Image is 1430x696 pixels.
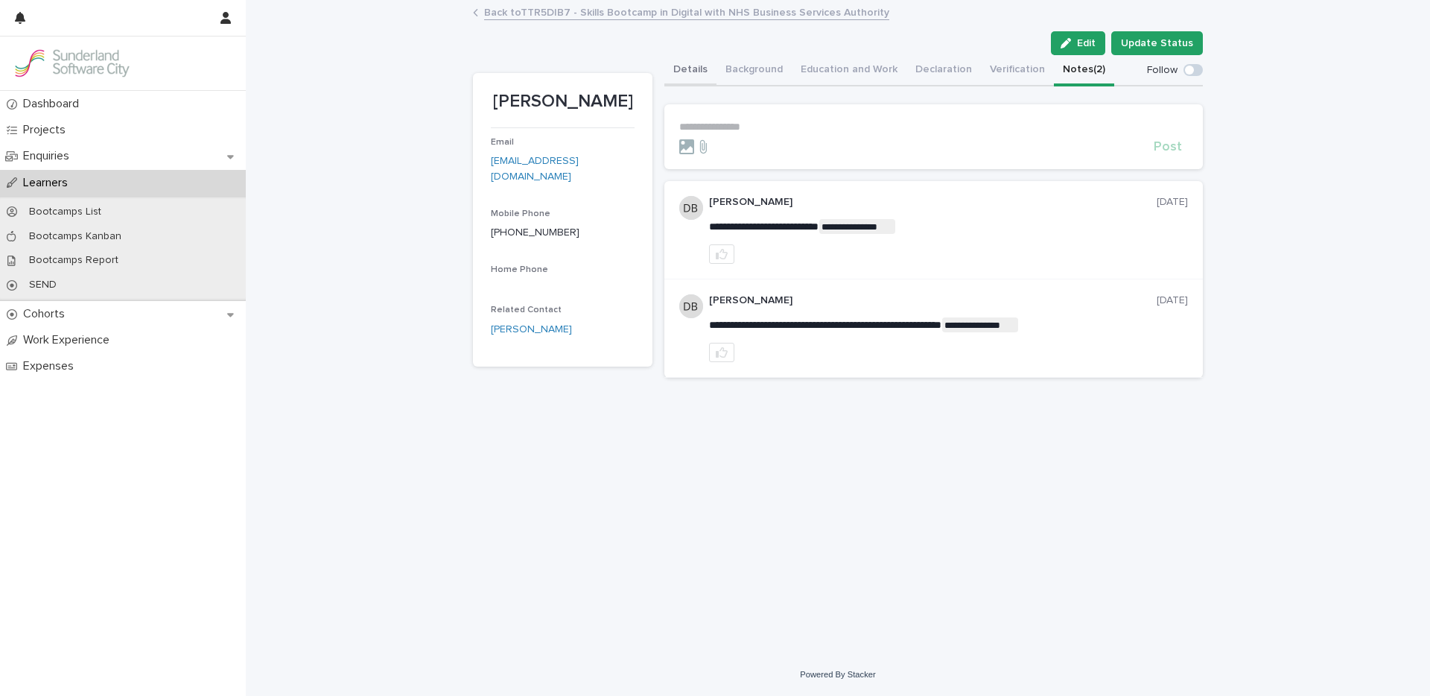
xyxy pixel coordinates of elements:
img: GVzBcg19RCOYju8xzymn [12,48,131,78]
a: [PERSON_NAME] [491,322,572,338]
p: Enquiries [17,149,81,163]
p: [PERSON_NAME] [709,196,1157,209]
span: Update Status [1121,36,1193,51]
p: [PERSON_NAME] [491,91,635,113]
p: Expenses [17,359,86,373]
p: [DATE] [1157,294,1188,307]
p: Follow [1147,64,1178,77]
button: Declaration [906,55,981,86]
a: Back toTTR5DIB7 - Skills Bootcamp in Digital with NHS Business Services Authority [484,3,889,20]
p: Cohorts [17,307,77,321]
button: Edit [1051,31,1105,55]
button: Details [664,55,716,86]
a: [PHONE_NUMBER] [491,227,579,238]
p: [PERSON_NAME] [709,294,1157,307]
span: Email [491,138,514,147]
button: Education and Work [792,55,906,86]
p: Bootcamps Kanban [17,230,133,243]
p: Learners [17,176,80,190]
p: Projects [17,123,77,137]
button: like this post [709,343,734,362]
button: Verification [981,55,1054,86]
button: like this post [709,244,734,264]
span: Home Phone [491,265,548,274]
p: Bootcamps Report [17,254,130,267]
a: Powered By Stacker [800,670,875,679]
p: Work Experience [17,333,121,347]
p: SEND [17,279,69,291]
a: [EMAIL_ADDRESS][DOMAIN_NAME] [491,156,579,182]
p: [DATE] [1157,196,1188,209]
span: Mobile Phone [491,209,550,218]
button: Update Status [1111,31,1203,55]
button: Background [716,55,792,86]
span: Post [1154,140,1182,154]
p: Bootcamps List [17,206,113,218]
button: Notes (2) [1054,55,1114,86]
button: Post [1148,140,1188,154]
p: Dashboard [17,97,91,111]
span: Related Contact [491,306,562,314]
span: Edit [1077,38,1096,48]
